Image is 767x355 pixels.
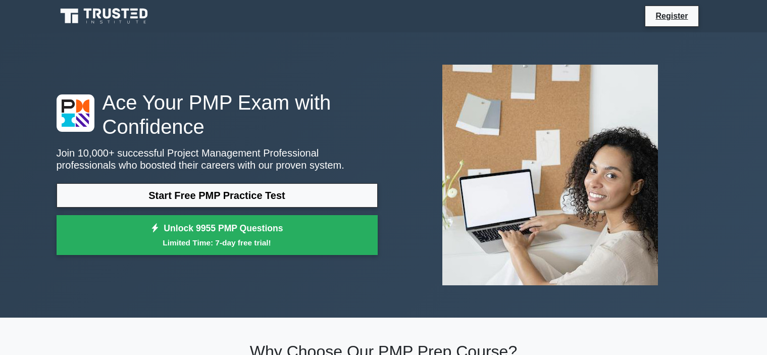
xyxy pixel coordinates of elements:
[649,10,694,22] a: Register
[69,237,365,248] small: Limited Time: 7-day free trial!
[57,215,378,256] a: Unlock 9955 PMP QuestionsLimited Time: 7-day free trial!
[57,183,378,208] a: Start Free PMP Practice Test
[57,90,378,139] h1: Ace Your PMP Exam with Confidence
[57,147,378,171] p: Join 10,000+ successful Project Management Professional professionals who boosted their careers w...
